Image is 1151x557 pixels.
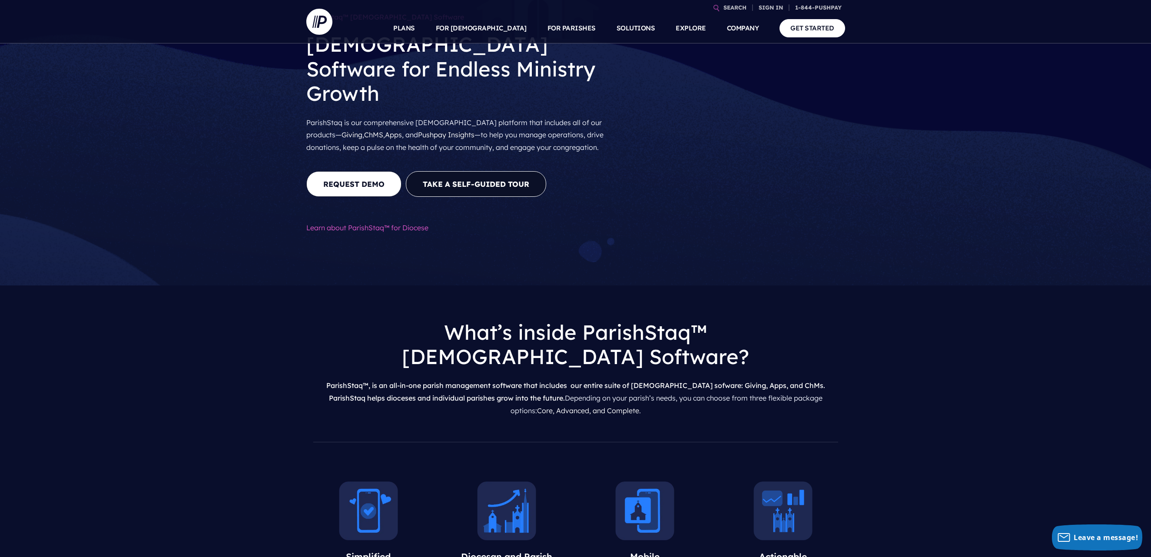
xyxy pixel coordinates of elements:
a: SOLUTIONS [617,13,655,43]
p: ParishStaq is our comprehensive [DEMOGRAPHIC_DATA] platform that includes all of our products— , ... [306,113,615,157]
h2: [DEMOGRAPHIC_DATA] Software for Endless Ministry Growth [306,25,615,113]
h2: What’s inside ParishStaq™ [DEMOGRAPHIC_DATA] Software? [313,313,838,376]
a: FOR PARISHES [547,13,596,43]
a: PLANS [393,13,415,43]
span: Learn about [306,220,346,235]
a: Giving [342,130,362,139]
a: Pushpay Insights [418,130,474,139]
a: Apps [385,130,402,139]
a: COMPANY [727,13,759,43]
p: Depending on your parish’s needs, you can choose from three flexible package options: . [313,376,838,420]
a: EXPLORE [676,13,706,43]
a: ChMS [364,130,383,139]
a: ParishStaq™ for Diocese [348,223,428,232]
a: REQUEST DEMO [306,171,401,197]
span: ParishStaq™, is an all-in-one parish management software that includes our entire suite of [DEMOG... [326,381,825,402]
span: Leave a message! [1074,533,1138,542]
a: GET STARTED [779,19,845,37]
a: FOR [DEMOGRAPHIC_DATA] [436,13,527,43]
a: Core, Advanced, and Complete [537,406,639,415]
a: Take A Self-Guided Tour [406,171,546,197]
button: Leave a message! [1052,524,1142,550]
